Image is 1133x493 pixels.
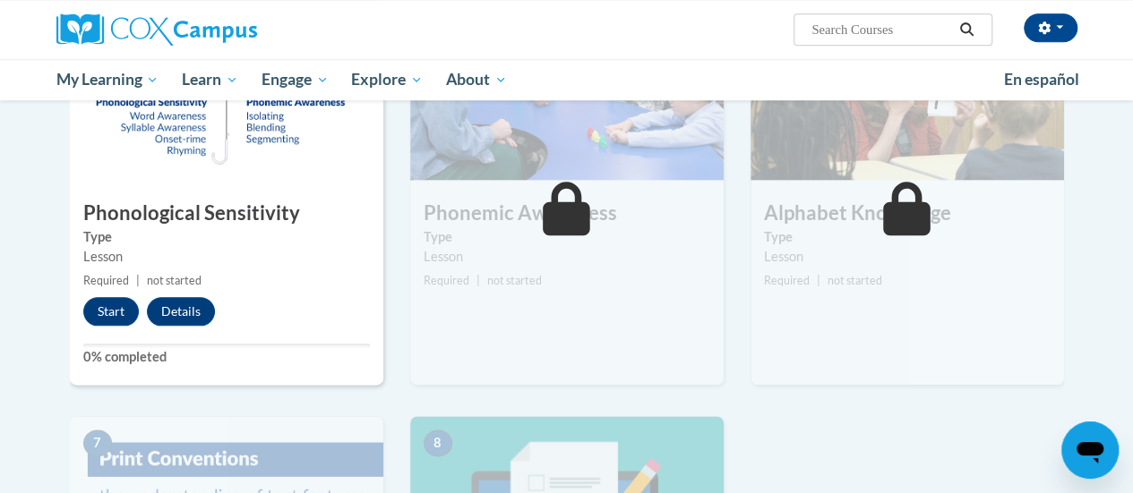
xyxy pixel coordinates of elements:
[56,69,159,90] span: My Learning
[136,274,140,287] span: |
[424,429,452,456] span: 8
[339,59,434,100] a: Explore
[70,200,383,227] h3: Phonological Sensitivity
[764,274,810,287] span: Required
[424,247,710,267] div: Lesson
[170,59,250,100] a: Learn
[147,297,215,326] button: Details
[147,274,202,287] span: not started
[446,69,507,90] span: About
[424,274,469,287] span: Required
[434,59,519,100] a: About
[992,61,1091,98] a: En español
[56,13,379,46] a: Cox Campus
[43,59,1091,100] div: Main menu
[487,274,542,287] span: not started
[764,227,1051,247] label: Type
[828,274,882,287] span: not started
[1024,13,1077,42] button: Account Settings
[83,274,129,287] span: Required
[83,429,112,456] span: 7
[83,297,139,326] button: Start
[476,274,480,287] span: |
[182,69,238,90] span: Learn
[424,227,710,247] label: Type
[45,59,171,100] a: My Learning
[764,247,1051,267] div: Lesson
[1061,421,1119,479] iframe: Button to launch messaging window
[250,59,340,100] a: Engage
[83,347,370,367] label: 0% completed
[817,274,820,287] span: |
[56,13,257,46] img: Cox Campus
[810,19,953,40] input: Search Courses
[751,200,1064,227] h3: Alphabet Knowledge
[953,19,980,40] button: Search
[83,247,370,267] div: Lesson
[1004,70,1079,89] span: En español
[262,69,329,90] span: Engage
[83,227,370,247] label: Type
[410,200,724,227] h3: Phonemic Awareness
[351,69,423,90] span: Explore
